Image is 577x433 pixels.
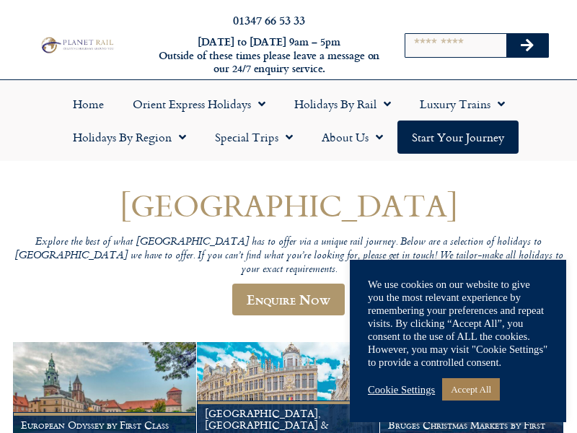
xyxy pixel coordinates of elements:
[280,87,405,121] a: Holidays by Rail
[368,278,548,369] div: We use cookies on our website to give you the most relevant experience by remembering your prefer...
[157,35,381,76] h6: [DATE] to [DATE] 9am – 5pm Outside of these times please leave a message on our 24/7 enquiry serv...
[38,35,115,54] img: Planet Rail Train Holidays Logo
[7,87,570,154] nav: Menu
[307,121,397,154] a: About Us
[58,121,201,154] a: Holidays by Region
[58,87,118,121] a: Home
[232,284,345,315] a: Enquire Now
[368,383,435,396] a: Cookie Settings
[13,236,564,276] p: Explore the best of what [GEOGRAPHIC_DATA] has to offer via a unique rail journey. Below are a se...
[506,34,548,57] button: Search
[118,87,280,121] a: Orient Express Holidays
[397,121,519,154] a: Start your Journey
[201,121,307,154] a: Special Trips
[442,378,500,401] a: Accept All
[13,188,564,222] h1: [GEOGRAPHIC_DATA]
[405,87,519,121] a: Luxury Trains
[233,12,305,28] a: 01347 66 53 33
